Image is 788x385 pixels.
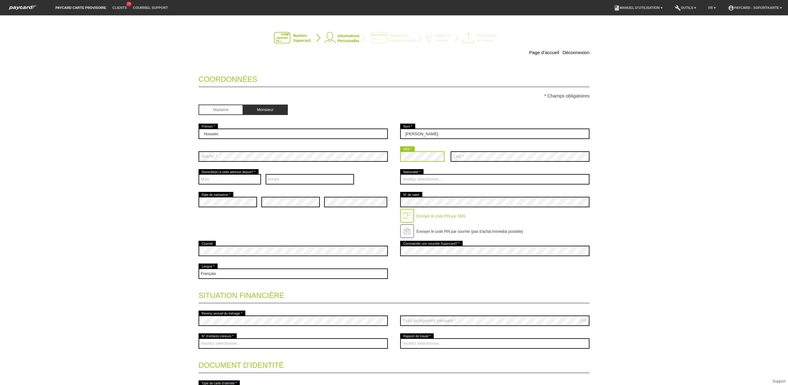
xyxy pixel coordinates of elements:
[52,6,109,10] a: paycard carte provisoire
[199,69,589,87] legend: Coordonnées
[773,379,786,383] a: Support
[109,6,130,10] a: Clients
[6,7,40,12] a: paycard Sofortkarte
[274,32,514,44] img: instantcard-v3-fr-2.png
[529,50,559,55] a: Page d’accueil
[199,355,589,373] legend: Document d’identité
[580,319,587,322] div: CHF
[728,5,734,11] i: account_circle
[130,6,171,10] a: Courriel Support
[416,214,465,218] label: Envoyer le code PIN par SMS
[614,5,620,11] i: book
[611,6,665,10] a: bookManuel d’utilisation ▾
[705,6,719,10] a: FR ▾
[416,229,523,234] label: Envoyer le code PIN par courrier (pas d’achat immédiat possible)
[199,285,589,303] legend: Situation financière
[126,2,132,7] span: 29
[725,6,785,10] a: account_circlepaycard - Sofortkarte ▾
[199,93,589,98] p: * Champs obligatoires
[562,50,589,55] a: Déconnexion
[6,4,40,11] img: paycard Sofortkarte
[675,5,681,11] i: build
[672,6,699,10] a: buildOutils ▾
